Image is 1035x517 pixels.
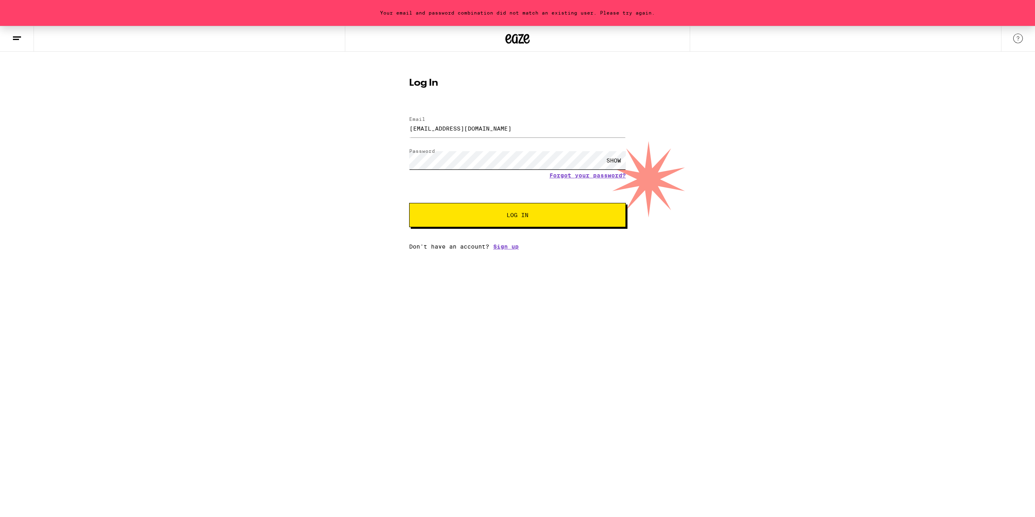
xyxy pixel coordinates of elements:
[409,78,626,88] h1: Log In
[549,172,626,179] a: Forgot your password?
[409,203,626,227] button: Log In
[493,243,519,250] a: Sign up
[409,116,425,122] label: Email
[409,119,626,137] input: Email
[507,212,528,218] span: Log In
[5,6,58,12] span: Hi. Need any help?
[409,243,626,250] div: Don't have an account?
[409,148,435,154] label: Password
[602,151,626,169] div: SHOW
